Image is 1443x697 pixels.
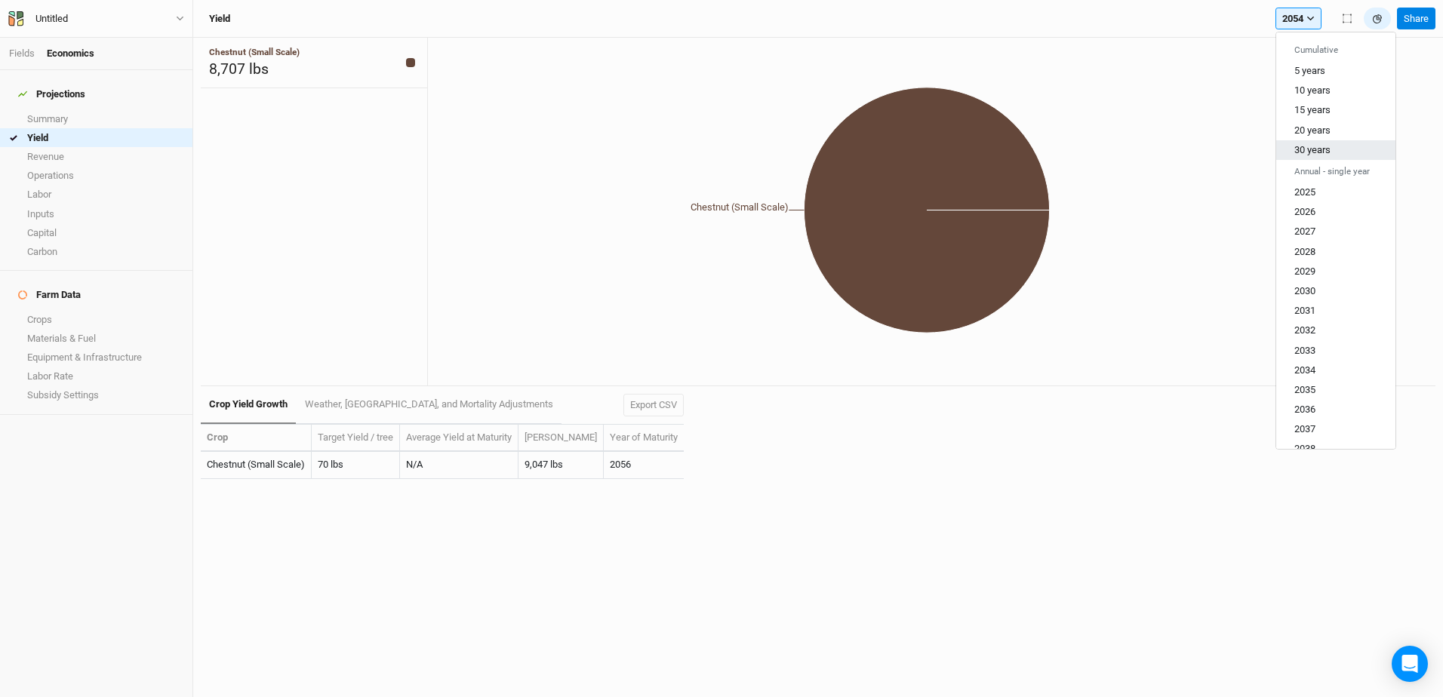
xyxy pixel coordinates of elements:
[47,47,94,60] div: Economics
[209,47,300,57] span: Chestnut (Small Scale)
[1276,419,1395,439] button: 2037
[1276,140,1395,160] button: 30 years
[1276,120,1395,140] button: 20 years
[400,452,518,478] td: N/A
[1276,222,1395,241] button: 2027
[8,11,185,27] button: Untitled
[312,425,400,452] th: Target Yield / tree
[1392,646,1428,682] div: Open Intercom Messenger
[296,386,561,422] a: Weather, [GEOGRAPHIC_DATA], and Mortality Adjustments
[1294,245,1315,256] span: 2028
[1294,443,1315,454] span: 2038
[1294,305,1315,316] span: 2031
[1276,321,1395,340] button: 2032
[400,425,518,452] th: Average Yield at Maturity
[518,452,604,478] td: 9,047 lbs
[1397,8,1435,30] button: Share
[1276,202,1395,222] button: 2026
[1276,61,1395,81] button: 5 years
[1276,241,1395,261] button: 2028
[1294,364,1315,375] span: 2034
[1294,124,1331,135] span: 20 years
[1294,84,1331,96] span: 10 years
[1294,285,1315,296] span: 2030
[604,425,684,452] th: Year of Maturity
[201,452,312,478] td: Chestnut (Small Scale)
[18,88,85,100] div: Projections
[1276,38,1395,61] h6: Cumulative
[1276,301,1395,321] button: 2031
[1294,226,1315,237] span: 2027
[201,386,296,424] a: Crop Yield Growth
[1294,344,1315,355] span: 2033
[1294,266,1315,277] span: 2029
[623,394,684,416] button: Export CSV
[604,452,684,478] td: 2056
[1294,384,1315,395] span: 2035
[201,425,312,452] th: Crop
[1276,183,1395,202] button: 2025
[1276,262,1395,281] button: 2029
[1276,340,1395,360] button: 2033
[9,48,35,59] a: Fields
[518,425,604,452] th: [PERSON_NAME]
[691,201,789,213] tspan: Chestnut (Small Scale)
[1276,81,1395,100] button: 10 years
[209,60,269,78] span: 8,707 lbs
[1275,8,1321,30] button: 2054
[18,289,81,301] div: Farm Data
[1276,439,1395,459] button: 2038
[35,11,68,26] div: Untitled
[1294,206,1315,217] span: 2026
[1294,404,1315,415] span: 2036
[1294,324,1315,336] span: 2032
[1276,281,1395,301] button: 2030
[209,13,230,25] h3: Yield
[1294,186,1315,198] span: 2025
[1294,65,1325,76] span: 5 years
[1276,400,1395,419] button: 2036
[1276,380,1395,400] button: 2035
[1276,360,1395,379] button: 2034
[312,452,400,478] td: 70 lbs
[1294,144,1331,155] span: 30 years
[1294,104,1331,115] span: 15 years
[1294,423,1315,434] span: 2037
[1276,160,1395,183] h6: Annual - single year
[1276,100,1395,120] button: 15 years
